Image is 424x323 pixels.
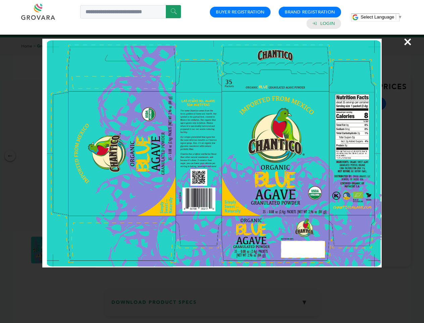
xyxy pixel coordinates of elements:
a: Buyer Registration [216,9,265,15]
a: Brand Registration [285,9,335,15]
a: Login [320,21,335,27]
span: × [403,32,412,51]
img: Image Preview [42,39,381,267]
span: ▼ [398,14,402,20]
input: Search a product or brand... [80,5,181,19]
span: Select Language [361,14,394,20]
a: Select Language​ [361,14,402,20]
